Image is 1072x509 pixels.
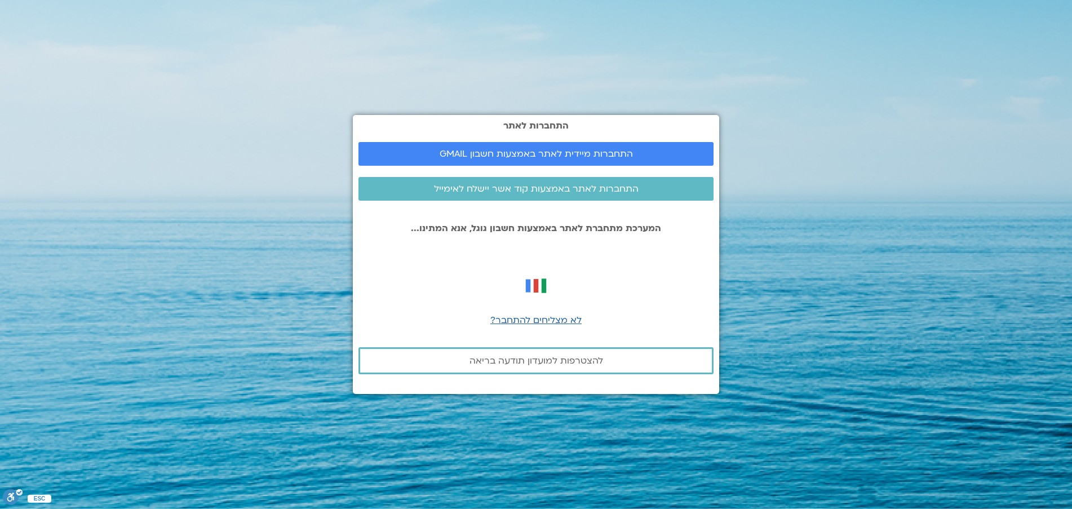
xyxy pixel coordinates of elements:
[434,184,639,194] span: התחברות לאתר באמצעות קוד אשר יישלח לאימייל
[358,177,714,201] a: התחברות לאתר באמצעות קוד אשר יישלח לאימייל
[358,347,714,374] a: להצטרפות למועדון תודעה בריאה
[358,121,714,131] h2: התחברות לאתר
[469,356,603,366] span: להצטרפות למועדון תודעה בריאה
[358,142,714,166] a: התחברות מיידית לאתר באמצעות חשבון GMAIL
[358,223,714,233] p: המערכת מתחברת לאתר באמצעות חשבון גוגל, אנא המתינו...
[490,314,582,326] a: לא מצליחים להתחבר?
[440,149,633,159] span: התחברות מיידית לאתר באמצעות חשבון GMAIL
